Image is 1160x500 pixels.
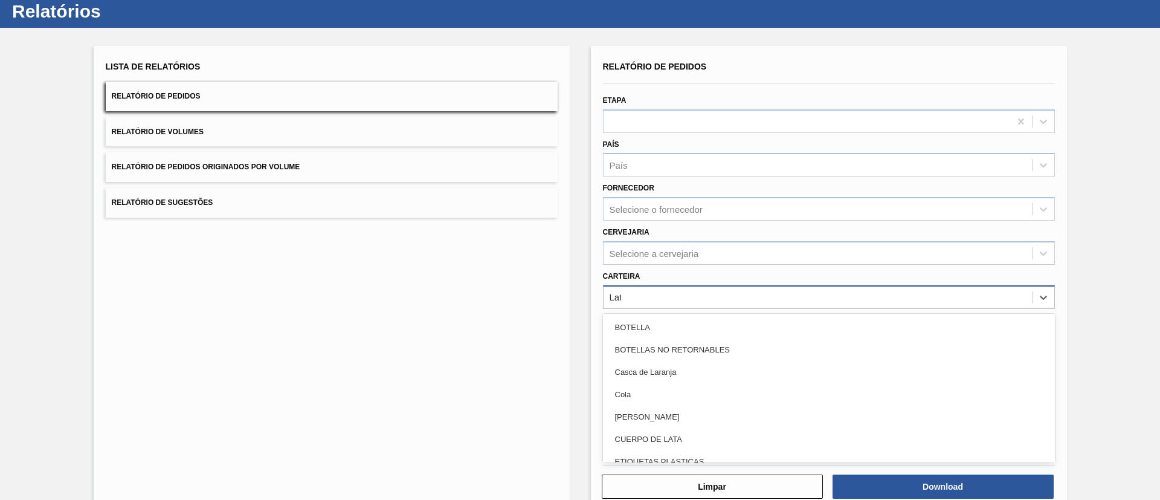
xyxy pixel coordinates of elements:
label: Fornecedor [603,184,654,192]
button: Limpar [602,475,823,499]
div: ETIQUETAS PLASTICAS [603,450,1055,473]
div: Cola [603,383,1055,406]
h1: Relatórios [12,4,227,18]
div: CUERPO DE LATA [603,428,1055,450]
label: Etapa [603,96,627,105]
label: Cervejaria [603,228,649,236]
button: Relatório de Pedidos Originados por Volume [106,152,558,182]
div: BOTELLA [603,316,1055,339]
label: País [603,140,619,149]
div: [PERSON_NAME] [603,406,1055,428]
button: Download [833,475,1054,499]
div: Selecione o fornecedor [610,204,703,215]
div: Selecione a cervejaria [610,248,699,258]
span: Relatório de Sugestões [112,198,213,207]
span: Lista de Relatórios [106,62,201,71]
span: Relatório de Pedidos Originados por Volume [112,163,300,171]
button: Relatório de Volumes [106,117,558,147]
span: Relatório de Volumes [112,128,204,136]
button: Relatório de Pedidos [106,82,558,111]
div: BOTELLAS NO RETORNABLES [603,339,1055,361]
div: Casca de Laranja [603,361,1055,383]
label: Carteira [603,272,640,281]
span: Relatório de Pedidos [603,62,707,71]
div: País [610,160,628,170]
span: Relatório de Pedidos [112,92,201,100]
button: Relatório de Sugestões [106,188,558,218]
